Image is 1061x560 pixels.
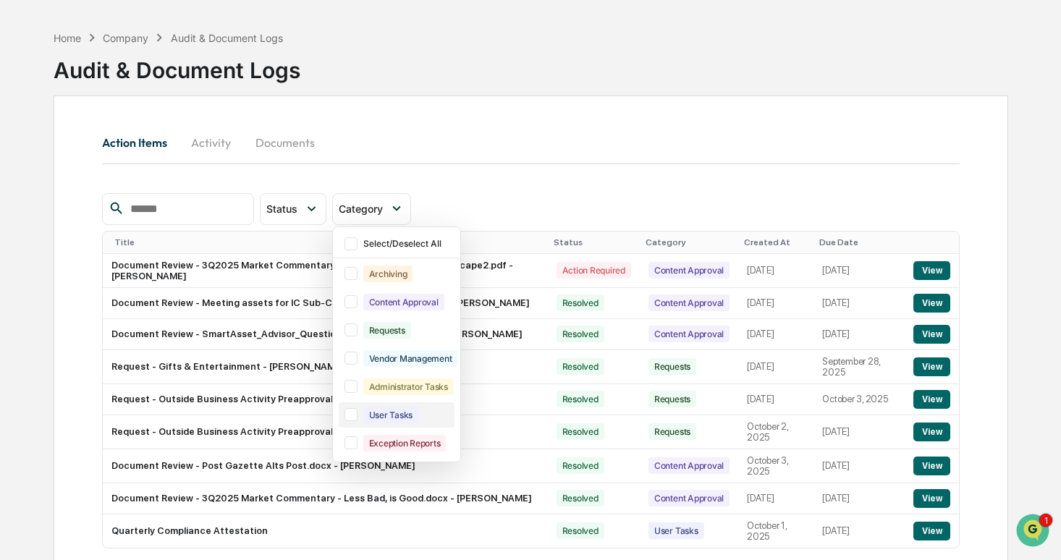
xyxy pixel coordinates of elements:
[363,407,419,423] div: User Tasks
[913,361,950,372] a: View
[813,415,905,449] td: [DATE]
[54,32,81,44] div: Home
[29,198,41,209] img: 1746055101610-c473b297-6a78-478c-a979-82029cc54cd1
[913,493,950,504] a: View
[557,457,604,474] div: Resolved
[120,197,125,208] span: •
[913,457,950,475] button: View
[363,266,413,282] div: Archiving
[738,288,813,319] td: [DATE]
[813,288,905,319] td: [DATE]
[103,449,548,483] td: Document Review - Post Gazette Alts Post.docx - [PERSON_NAME]
[14,161,97,172] div: Past conversations
[1015,512,1054,551] iframe: Open customer support
[363,350,458,367] div: Vendor Management
[913,460,950,471] a: View
[913,522,950,540] button: View
[913,357,950,376] button: View
[14,183,38,206] img: Jack Rasmussen
[128,197,158,208] span: [DATE]
[648,326,730,342] div: Content Approval
[738,254,813,288] td: [DATE]
[738,514,813,548] td: October 1, 2025
[363,238,452,249] div: Select/Deselect All
[114,237,542,247] div: Title
[744,237,808,247] div: Created At
[363,322,411,339] div: Requests
[45,236,117,247] span: [PERSON_NAME]
[557,522,604,539] div: Resolved
[913,265,950,276] a: View
[813,254,905,288] td: [DATE]
[103,350,548,384] td: Request - Gifts & Entertainment - [PERSON_NAME]
[14,325,26,336] div: 🔎
[813,449,905,483] td: [DATE]
[557,294,604,311] div: Resolved
[913,261,950,280] button: View
[120,236,125,247] span: •
[29,323,91,338] span: Data Lookup
[913,390,950,409] button: View
[363,294,444,310] div: Content Approval
[54,46,300,83] div: Audit & Document Logs
[363,435,447,451] div: Exception Reports
[738,319,813,350] td: [DATE]
[913,426,950,437] a: View
[14,297,26,309] div: 🖐️
[266,203,297,215] span: Status
[14,30,263,54] p: How can we help?
[103,483,548,514] td: Document Review - 3Q2025 Market Commentary - Less Bad, is Good.docx - [PERSON_NAME]
[813,350,905,384] td: September 28, 2025
[648,294,730,311] div: Content Approval
[738,415,813,449] td: October 2, 2025
[339,203,383,215] span: Category
[14,222,38,245] img: Cece Ferraez
[45,197,117,208] span: [PERSON_NAME]
[813,483,905,514] td: [DATE]
[14,111,41,137] img: 1746055101610-c473b297-6a78-478c-a979-82029cc54cd1
[244,125,326,160] button: Documents
[105,297,117,309] div: 🗄️
[171,32,283,44] div: Audit & Document Logs
[9,318,97,344] a: 🔎Data Lookup
[738,350,813,384] td: [DATE]
[30,111,56,137] img: 1751574470498-79e402a7-3db9-40a0-906f-966fe37d0ed6
[648,262,730,279] div: Content Approval
[913,489,950,508] button: View
[65,111,237,125] div: Start new chat
[29,296,93,310] span: Preclearance
[224,158,263,175] button: See all
[648,522,704,539] div: User Tasks
[738,384,813,415] td: [DATE]
[102,358,175,370] a: Powered byPylon
[246,115,263,132] button: Start new chat
[103,384,548,415] td: Request - Outside Business Activity Preapproval Form - [PERSON_NAME]
[102,125,960,160] div: secondary tabs example
[103,514,548,548] td: Quarterly Compliance Attestation
[103,254,548,288] td: Document Review - 3Q2025 Market Commentary - Less Bad, is Good - Landscape2.pdf - [PERSON_NAME]
[819,237,899,247] div: Due Date
[913,525,950,536] a: View
[554,237,634,247] div: Status
[119,296,179,310] span: Attestations
[103,415,548,449] td: Request - Outside Business Activity Preapproval Form - [PERSON_NAME]
[99,290,185,316] a: 🗄️Attestations
[103,32,148,44] div: Company
[648,391,696,407] div: Requests
[557,262,631,279] div: Action Required
[648,423,696,440] div: Requests
[557,391,604,407] div: Resolved
[813,319,905,350] td: [DATE]
[648,358,696,375] div: Requests
[144,359,175,370] span: Pylon
[557,423,604,440] div: Resolved
[913,294,950,313] button: View
[557,490,604,506] div: Resolved
[913,297,950,308] a: View
[363,378,454,395] div: Administrator Tasks
[102,125,179,160] button: Action Items
[128,236,158,247] span: [DATE]
[9,290,99,316] a: 🖐️Preclearance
